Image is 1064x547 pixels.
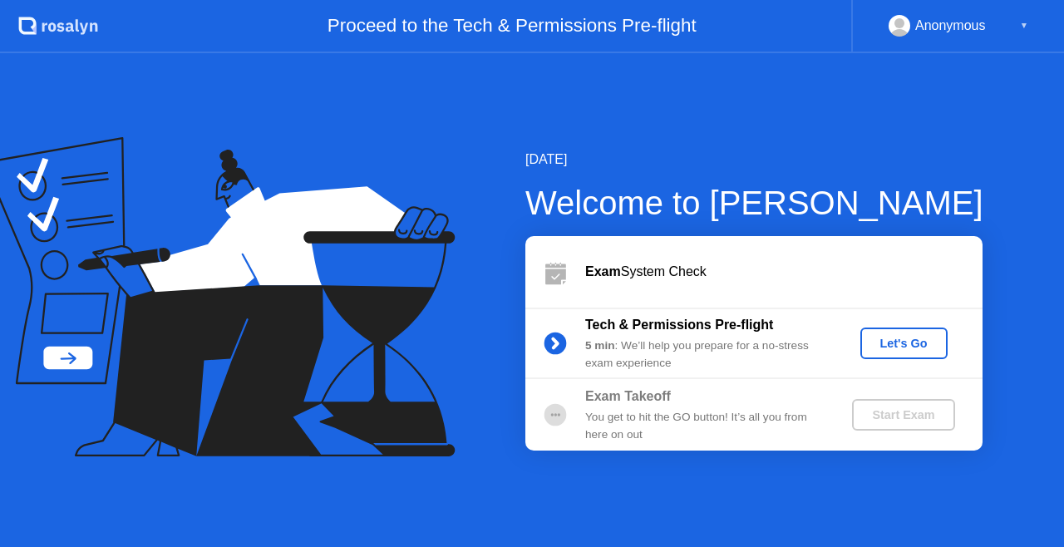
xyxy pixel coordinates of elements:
div: Let's Go [867,337,941,350]
div: You get to hit the GO button! It’s all you from here on out [585,409,825,443]
button: Start Exam [852,399,954,431]
div: Start Exam [859,408,948,421]
b: Exam [585,264,621,278]
b: 5 min [585,339,615,352]
div: : We’ll help you prepare for a no-stress exam experience [585,338,825,372]
div: System Check [585,262,983,282]
div: ▼ [1020,15,1028,37]
div: Anonymous [915,15,986,37]
b: Exam Takeoff [585,389,671,403]
div: Welcome to [PERSON_NAME] [525,178,983,228]
div: [DATE] [525,150,983,170]
b: Tech & Permissions Pre-flight [585,318,773,332]
button: Let's Go [860,328,948,359]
